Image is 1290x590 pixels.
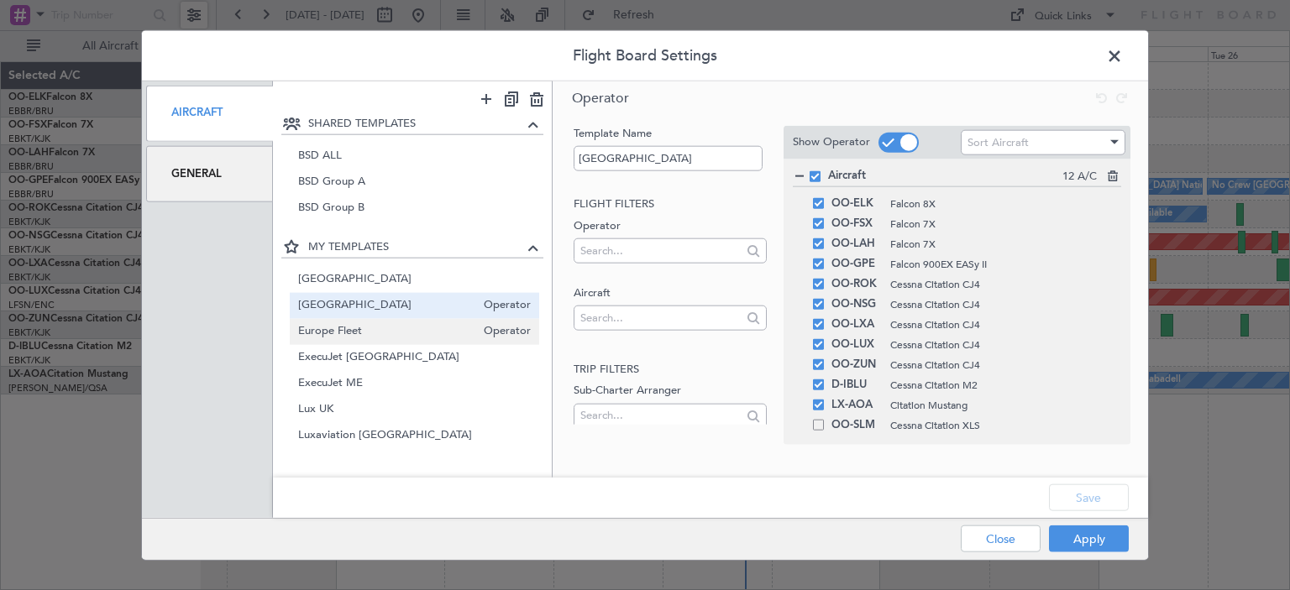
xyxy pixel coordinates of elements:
span: OO-ELK [831,193,882,213]
h2: Trip filters [574,361,766,378]
span: D-IBLU [831,374,882,394]
span: Cessna Citation CJ4 [890,276,1105,291]
input: Search... [580,238,741,263]
span: Lux UK [298,401,532,419]
span: OO-LUX [831,334,882,354]
span: OO-FSX [831,213,882,233]
span: ExecuJet ME [298,375,532,393]
span: [GEOGRAPHIC_DATA] [298,297,476,315]
span: MY TEMPLATES [308,239,524,256]
span: OO-SLM [831,415,882,435]
span: Citation Mustang [890,397,1105,412]
span: Europe Fleet [298,323,476,341]
div: General [146,145,273,201]
span: Luxaviation [GEOGRAPHIC_DATA] [298,427,532,445]
span: Falcon 7X [890,236,1105,251]
label: Show Operator [793,134,870,151]
span: Aircraft [828,167,1062,184]
span: ExecuJet [GEOGRAPHIC_DATA] [298,349,532,367]
span: Falcon 8X [890,196,1105,211]
span: 12 A/C [1062,168,1097,185]
span: Operator [572,88,629,107]
span: Cessna Citation CJ4 [890,357,1105,372]
button: Apply [1049,525,1129,552]
span: Cessna Citation XLS [890,417,1105,432]
span: OO-ZUN [831,354,882,374]
span: Cessna Citation M2 [890,377,1105,392]
span: [GEOGRAPHIC_DATA] [298,271,532,289]
span: Cessna Citation CJ4 [890,337,1105,352]
input: Search... [580,403,741,428]
input: Search... [580,305,741,330]
span: Operator [475,297,531,315]
span: Falcon 900EX EASy II [890,256,1105,271]
span: LX-AOA [831,394,882,415]
label: Aircraft [574,285,766,301]
span: OO-LXA [831,314,882,334]
label: Operator [574,217,766,234]
span: Cessna Citation CJ4 [890,296,1105,311]
span: Cessna Citation CJ4 [890,316,1105,332]
span: OO-GPE [831,253,882,274]
span: OO-ROK [831,274,882,294]
label: Sub-Charter Arranger [574,383,766,399]
header: Flight Board Settings [142,30,1148,81]
span: Sort Aircraft [967,135,1029,150]
button: Close [961,525,1041,552]
div: Aircraft [146,85,273,141]
span: Operator [475,323,531,341]
label: Template Name [574,125,766,142]
span: OO-NSG [831,294,882,314]
span: Luxaviation [GEOGRAPHIC_DATA] [298,453,532,471]
span: Falcon 7X [890,216,1105,231]
h2: Flight filters [574,196,766,213]
span: BSD Group B [298,199,532,217]
span: SHARED TEMPLATES [308,115,524,132]
span: OO-LAH [831,233,882,253]
span: BSD ALL [298,147,532,164]
span: BSD Group A [298,173,532,191]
